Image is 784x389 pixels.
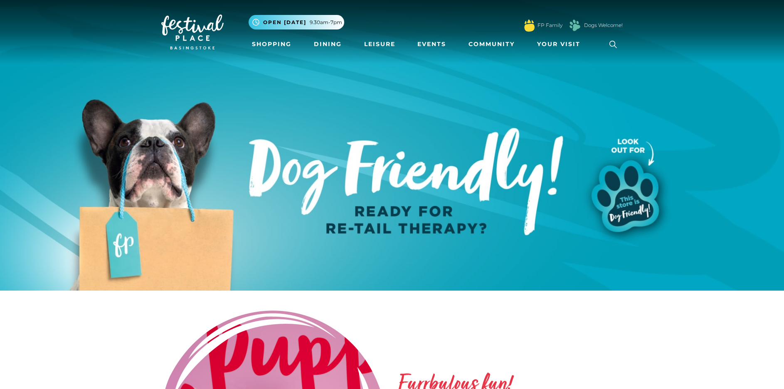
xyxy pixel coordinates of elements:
[534,37,588,52] a: Your Visit
[537,40,580,49] span: Your Visit
[361,37,399,52] a: Leisure
[310,19,342,26] span: 9.30am-7pm
[249,15,344,29] button: Open [DATE] 9.30am-7pm
[161,15,224,49] img: Festival Place Logo
[465,37,518,52] a: Community
[311,37,345,52] a: Dining
[537,22,562,29] a: FP Family
[249,37,295,52] a: Shopping
[584,22,623,29] a: Dogs Welcome!
[414,37,449,52] a: Events
[263,19,306,26] span: Open [DATE]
